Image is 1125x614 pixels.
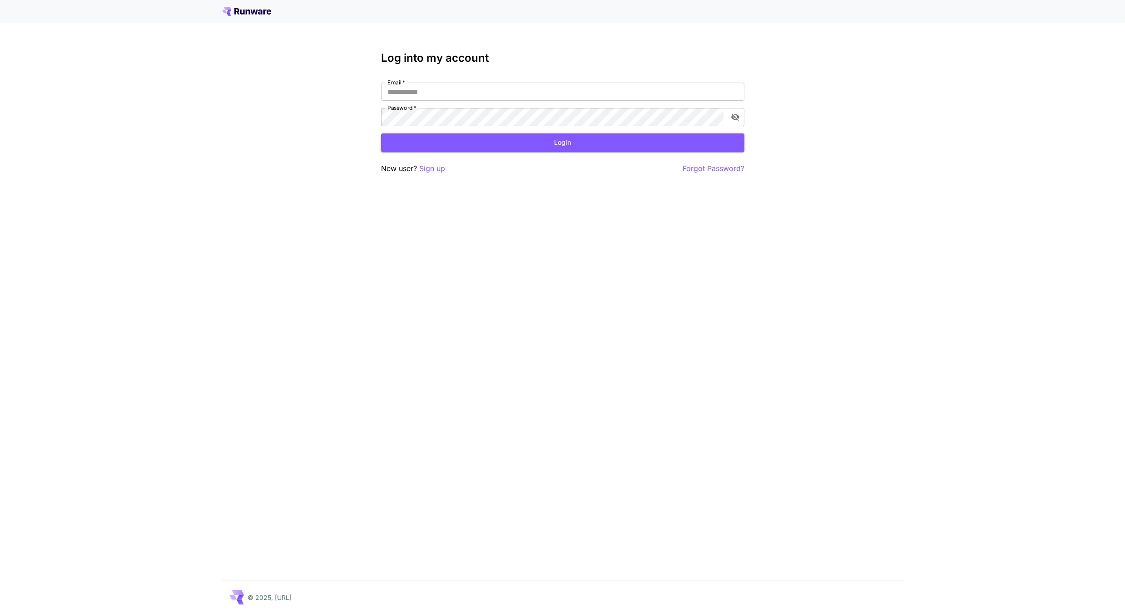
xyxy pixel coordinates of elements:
[381,133,744,152] button: Login
[381,52,744,64] h3: Log into my account
[683,163,744,174] button: Forgot Password?
[381,163,445,174] p: New user?
[387,79,405,86] label: Email
[248,593,292,602] p: © 2025, [URL]
[387,104,416,112] label: Password
[419,163,445,174] button: Sign up
[727,109,743,125] button: toggle password visibility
